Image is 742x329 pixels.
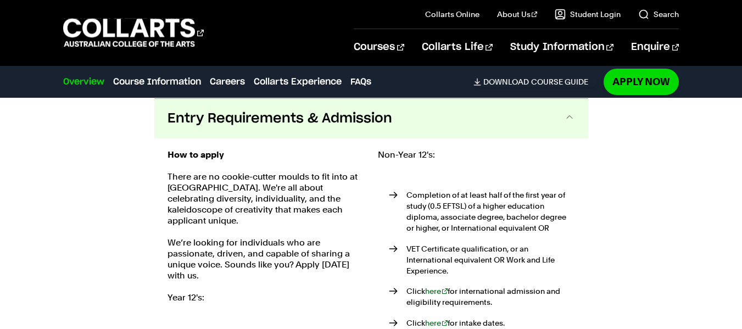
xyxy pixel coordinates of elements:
[425,9,479,20] a: Collarts Online
[638,9,679,20] a: Search
[63,17,204,48] div: Go to homepage
[406,286,575,308] p: Click for international admission and eligibility requirements.
[113,75,201,88] a: Course Information
[168,110,392,127] span: Entry Requirements & Admission
[555,9,621,20] a: Student Login
[631,29,679,65] a: Enquire
[510,29,613,65] a: Study Information
[168,292,365,303] p: Year 12's:
[63,75,104,88] a: Overview
[604,69,679,94] a: Apply Now
[210,75,245,88] a: Careers
[154,99,588,138] button: Entry Requirements & Admission
[425,319,448,327] a: here
[422,29,493,65] a: Collarts Life
[406,317,575,328] p: Click for intake dates.
[425,287,448,295] a: here
[483,77,529,87] span: Download
[254,75,342,88] a: Collarts Experience
[350,75,371,88] a: FAQs
[354,29,404,65] a: Courses
[168,171,365,226] p: There are no cookie-cutter moulds to fit into at [GEOGRAPHIC_DATA]. We're all about celebrating d...
[168,149,224,160] strong: How to apply
[473,77,597,87] a: DownloadCourse Guide
[378,149,575,160] p: Non-Year 12's:
[168,237,365,281] p: We’re looking for individuals who are passionate, driven, and capable of sharing a unique voice. ...
[406,189,575,233] p: Completion of at least half of the first year of study (0.5 EFTSL) of a higher education diploma,...
[497,9,538,20] a: About Us
[406,243,575,276] p: VET Certificate qualification, or an International equivalent OR Work and Life Experience.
